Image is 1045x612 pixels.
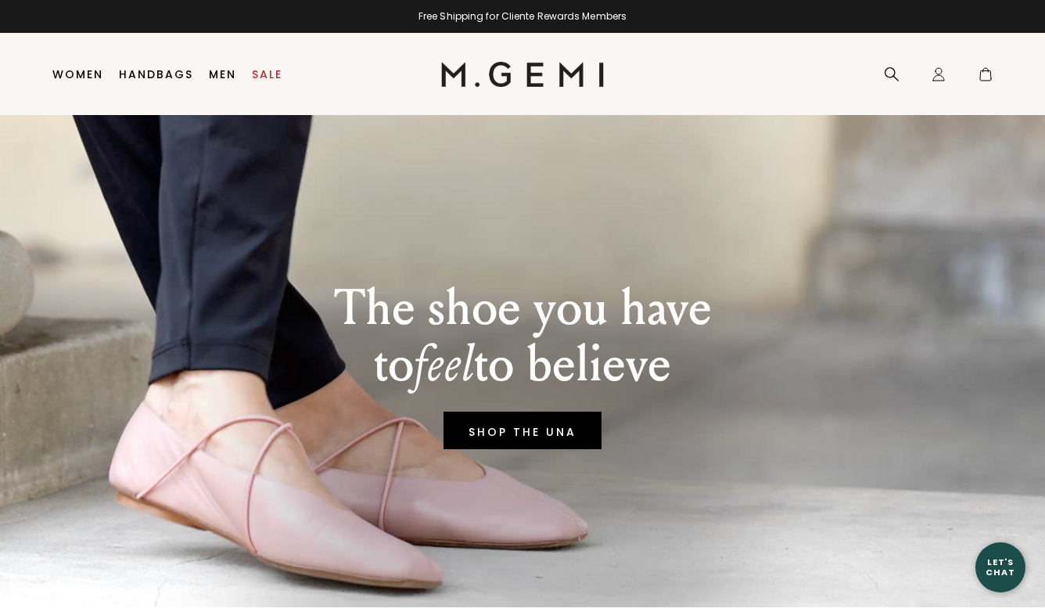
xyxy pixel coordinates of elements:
[975,557,1025,577] div: Let's Chat
[441,62,605,87] img: M.Gemi
[334,280,712,337] p: The shoe you have
[334,337,712,393] p: to to believe
[443,412,602,449] a: SHOP THE UNA
[52,68,103,81] a: Women
[119,68,193,81] a: Handbags
[209,68,236,81] a: Men
[414,334,474,394] em: feel
[252,68,282,81] a: Sale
